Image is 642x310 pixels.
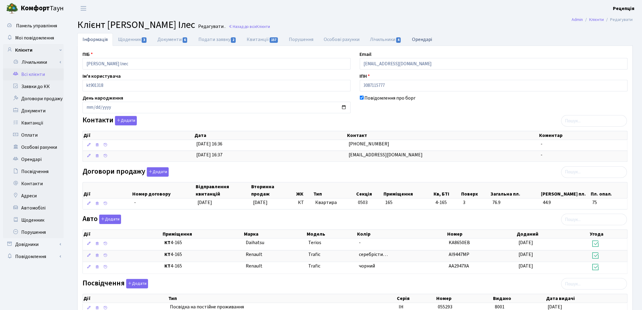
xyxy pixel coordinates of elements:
a: Орендарі [407,33,438,46]
th: Доданий [516,230,589,238]
th: Номер [447,230,516,238]
th: Дії [83,230,162,238]
span: 4-165 [164,251,241,258]
span: Панель управління [16,22,57,29]
th: Номер договору [132,182,195,198]
a: Рецепція [613,5,635,12]
th: Дата [194,131,346,140]
span: 4 [396,37,401,43]
label: ІПН [360,73,370,80]
b: КТ [164,239,171,246]
th: Поверх [461,182,490,198]
span: КТ [298,199,310,206]
img: logo.png [6,2,18,15]
span: 44.9 [543,199,587,206]
nav: breadcrumb [563,13,642,26]
a: Посвідчення [3,165,64,178]
span: 76.9 [492,199,538,206]
a: Заявки до КК [3,80,64,93]
span: 0503 [358,199,368,206]
th: Загальна пл. [490,182,540,198]
a: Особові рахунки [319,33,365,46]
a: Документи [3,105,64,117]
th: Серія [396,294,436,303]
span: 157 [270,37,278,43]
th: Вторинна продаж [251,182,296,198]
a: Автомобілі [3,202,64,214]
span: [DATE] [519,263,533,269]
a: Квитанції [242,33,284,46]
a: Інформація [77,33,113,46]
th: Тип [313,182,356,198]
span: - [541,141,543,147]
input: Пошук... [561,214,627,225]
a: Адреси [3,190,64,202]
span: 3 [463,199,488,206]
span: [PHONE_NUMBER] [349,141,390,147]
a: Подати заявку [193,33,242,46]
a: Клієнти [590,16,604,23]
label: Ім'я користувача [83,73,121,80]
span: 3 [142,37,147,43]
span: - [359,239,361,246]
th: Приміщення [383,182,433,198]
a: Особові рахунки [3,141,64,153]
a: Клієнти [3,44,64,56]
b: КТ [164,251,171,258]
label: Повідомлення про борг [365,94,416,102]
th: Колір [356,230,447,238]
a: Щоденник [113,33,152,46]
a: Мої повідомлення [3,32,64,44]
a: Додати [98,214,121,224]
span: Daihatsu [246,239,264,246]
span: 2 [231,37,236,43]
th: Тип [168,294,397,303]
th: Дії [83,294,168,303]
label: Контакти [83,116,137,125]
span: Клієнти [256,24,270,29]
a: Додати [113,115,137,126]
span: Таун [21,3,64,14]
span: [DATE] [519,239,533,246]
button: Посвідчення [126,279,148,288]
a: Admin [572,16,583,23]
th: Номер [436,294,492,303]
a: Оплати [3,129,64,141]
th: Угода [589,230,627,238]
span: 4-165 [164,239,241,246]
th: [PERSON_NAME] пл. [541,182,590,198]
span: серебрісти… [359,251,388,258]
th: Видано [493,294,546,303]
th: ЖК [296,182,313,198]
a: Лічильники [365,33,407,46]
a: Додати [125,278,148,289]
th: Пл. опал. [590,182,627,198]
label: Email [360,51,372,58]
a: Повідомлення [3,250,64,263]
a: Порушення [284,33,319,46]
span: Trafic [309,251,321,258]
a: Всі клієнти [3,68,64,80]
span: 4-165 [164,263,241,270]
span: Trafic [309,263,321,269]
span: - [134,199,136,206]
a: Орендарі [3,153,64,165]
th: Дії [83,182,132,198]
span: 75 [593,199,625,206]
span: [DATE] [519,251,533,258]
label: ПІБ [83,51,93,58]
button: Договори продажу [147,167,169,177]
span: Мої повідомлення [15,35,54,41]
span: KA8650EB [449,239,470,246]
span: 4-165 [435,199,458,206]
span: [DATE] 16:37 [196,152,222,158]
th: Марка [243,230,306,238]
a: Панель управління [3,20,64,32]
span: Renault [246,251,262,258]
a: Лічильники [7,56,64,68]
input: Пошук... [561,115,627,127]
label: Договори продажу [83,167,169,177]
a: Щоденник [3,214,64,226]
span: Клієнт [PERSON_NAME] Ілес [77,18,195,32]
